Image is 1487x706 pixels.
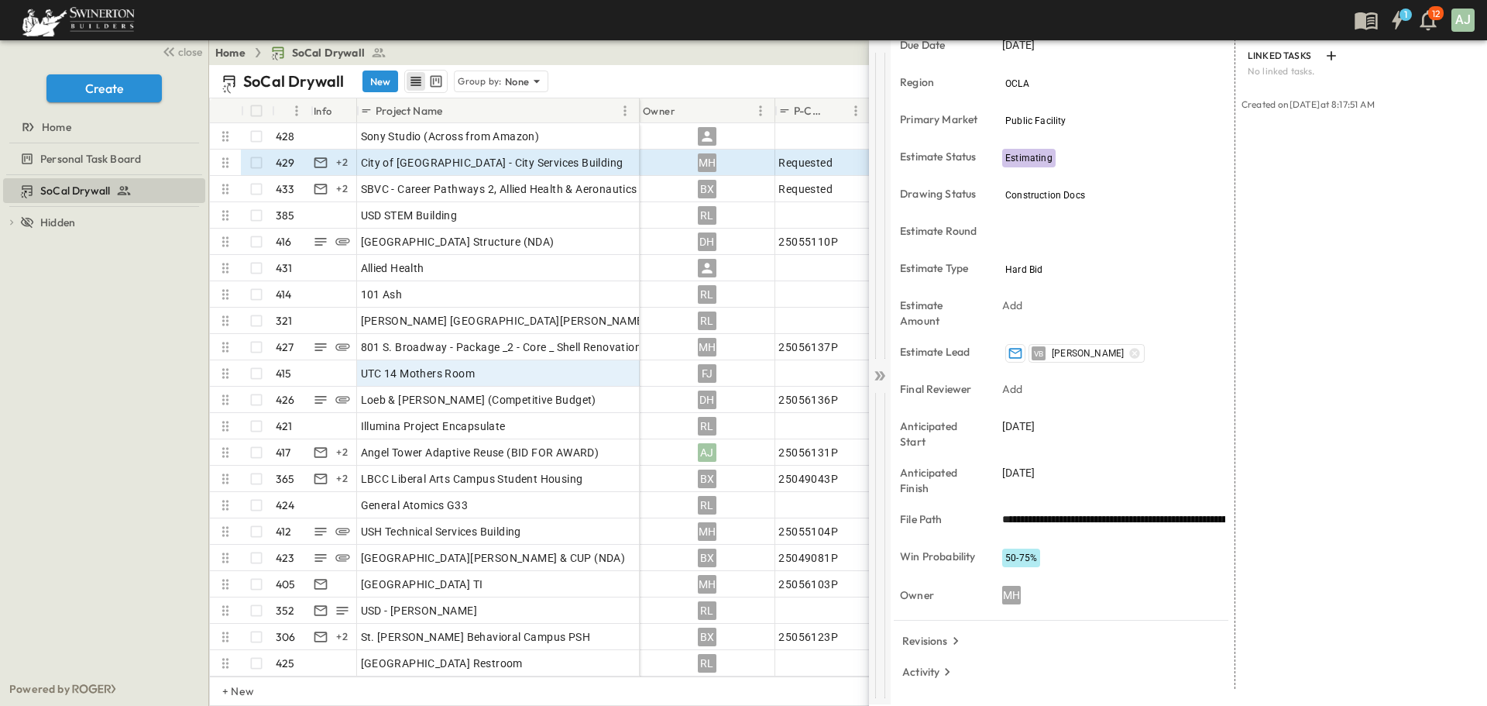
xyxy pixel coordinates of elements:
[610,602,636,615] p: OPEN
[1404,9,1407,21] h6: 1
[900,298,980,329] p: Estimate Amount
[292,45,365,60] span: SoCal Drywall
[361,471,583,487] span: LBCC Liberal Arts Campus Student Housing
[314,89,332,133] div: Info
[278,102,295,119] button: Sort
[361,445,599,460] span: Angel Tower Adaptive Reuse (BID FOR AWARD)
[698,391,716,409] div: DH
[610,549,636,562] p: OPEN
[778,339,838,355] span: 25056137P
[276,181,295,197] p: 433
[902,664,939,680] p: Activity
[698,601,716,620] div: RL
[900,418,980,449] p: Anticipated Start
[276,392,295,408] p: 426
[616,102,634,120] button: Menu
[361,550,626,566] span: [GEOGRAPHIC_DATA][PERSON_NAME] & CUP (NDA)
[1005,190,1085,201] span: Construction Docs
[333,628,352,646] div: + 2
[698,364,716,383] div: FJ
[900,112,980,127] p: Primary Market
[361,524,521,539] span: USH Technical Services Building
[361,392,596,408] span: Loeb & [PERSON_NAME] (Competitive Budget)
[778,234,838,250] span: 25055110P
[361,287,403,302] span: 101 Ash
[610,497,636,509] p: OPEN
[276,313,293,329] p: 321
[778,392,838,408] span: 25056136P
[610,391,636,404] p: OPEN
[333,153,352,172] div: + 2
[1002,298,1023,313] p: Add
[900,587,980,603] p: Owner
[333,443,352,462] div: + 2
[361,366,476,381] span: UTC 14 Mothers Room
[276,577,296,592] p: 405
[896,630,970,652] button: Revisions
[610,154,636,167] p: OPEN
[1005,115,1066,126] span: Public Facility
[333,470,352,488] div: + 2
[361,155,623,170] span: City of [GEOGRAPHIC_DATA] - City Services Building
[900,465,980,496] p: Anticipated Finish
[407,72,425,91] button: row view
[778,550,838,566] span: 25049081P
[458,74,502,89] p: Group by:
[276,656,295,671] p: 425
[896,661,961,683] button: Activity
[361,577,483,592] span: [GEOGRAPHIC_DATA] TI
[698,180,716,198] div: BX
[698,232,716,251] div: DH
[361,260,424,276] span: Allied Health
[698,549,716,567] div: BX
[42,119,71,135] span: Home
[276,418,293,434] p: 421
[698,443,716,462] div: AJ
[610,629,636,641] p: OPEN
[751,102,770,120] button: Menu
[698,338,716,356] div: MH
[900,511,980,527] p: File Path
[276,260,293,276] p: 431
[404,70,448,93] div: table view
[361,181,670,197] span: SBVC - Career Pathways 2, Allied Health & Aeronautics Bldg's
[276,471,295,487] p: 365
[243,71,344,92] p: SoCal Drywall
[40,151,141,167] span: Personal Task Board
[610,260,636,272] p: OPEN
[1005,553,1037,563] span: 50-75%
[900,37,980,53] p: Due Date
[276,366,292,381] p: 415
[505,74,530,89] p: None
[361,339,642,355] span: 801 S. Broadway - Package _2 - Core _ Shell Renovation
[610,312,636,325] p: OPEN
[698,153,716,172] div: MH
[1248,50,1319,62] p: LINKED TASKS
[3,146,205,171] div: test
[361,498,469,513] span: General Atomics G33
[215,45,246,60] a: Home
[794,103,826,119] p: P-Code
[40,183,110,198] span: SoCal Drywall
[426,72,445,91] button: kanban view
[778,471,838,487] span: 25049043P
[276,524,292,539] p: 412
[362,71,398,92] button: New
[1005,264,1042,275] span: Hard Bid
[361,234,555,250] span: [GEOGRAPHIC_DATA] Structure (NDA)
[698,470,716,488] div: BX
[3,178,205,203] div: test
[276,129,295,144] p: 428
[445,102,462,119] button: Sort
[610,128,636,140] p: OPEN
[610,181,636,193] p: OPEN
[276,603,295,618] p: 352
[610,286,636,298] p: OPEN
[276,629,296,645] p: 306
[361,603,478,618] span: USD - [PERSON_NAME]
[1248,65,1465,77] p: No linked tasks.
[1451,9,1475,32] div: AJ
[276,208,295,223] p: 385
[610,339,636,351] p: OPEN
[900,186,980,201] p: Drawing Status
